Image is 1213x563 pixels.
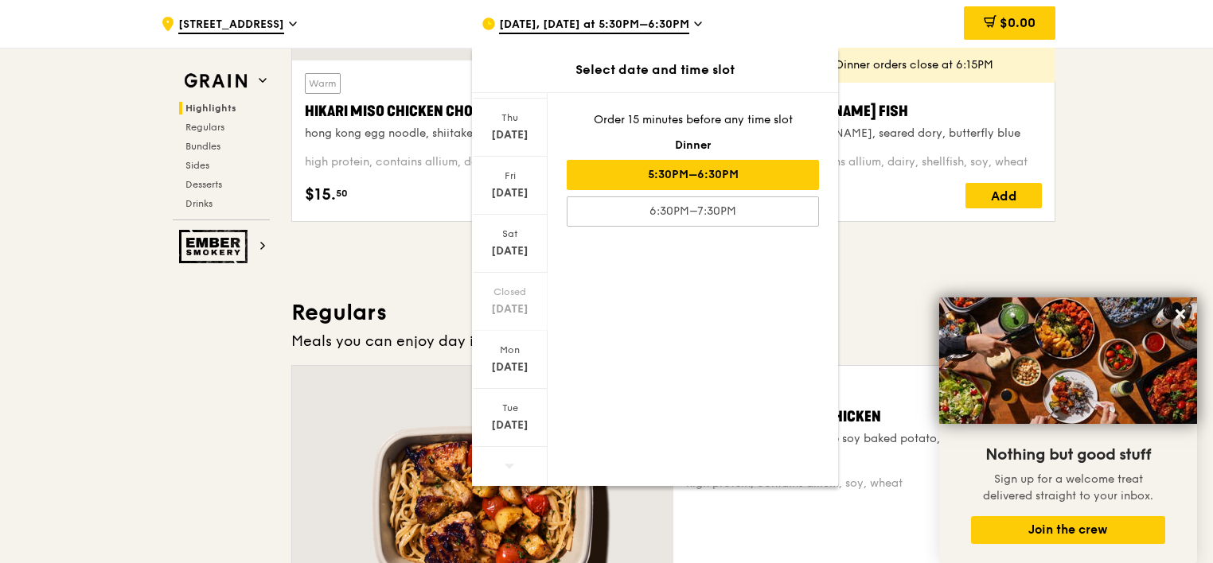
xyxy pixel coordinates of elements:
img: Ember Smokery web logo [179,230,252,263]
div: hong kong egg noodle, shiitake mushroom, roasted carrot [305,126,653,142]
span: 50 [336,187,348,200]
button: Close [1168,301,1193,327]
div: Closed [474,285,545,298]
div: Meals you can enjoy day in day out. [291,330,1055,352]
div: [DATE] [474,359,545,375]
div: high protein, contains allium, dairy, egg, soy, wheat [305,154,653,170]
div: [DATE] [474,185,545,201]
div: Dinner [567,138,819,153]
span: Drinks [185,198,213,209]
div: pescatarian, spicy, contains allium, dairy, shellfish, soy, wheat [693,154,1042,170]
div: high protein, contains allium, soy, wheat [686,476,1042,491]
div: Select date and time slot [472,60,838,80]
div: Add [965,183,1042,208]
div: 6:30PM–7:30PM [567,196,819,227]
div: Thai Green [PERSON_NAME] Fish [693,100,1042,122]
span: $15. [305,183,336,207]
div: [DATE] [474,301,545,317]
span: [STREET_ADDRESS] [178,17,284,34]
div: [DATE] [474,127,545,143]
div: Mon [474,344,545,356]
span: Desserts [185,179,222,190]
div: Thu [474,111,545,124]
div: 5:30PM–6:30PM [567,160,819,190]
div: Dinner orders close at 6:15PM [836,57,1043,73]
span: Sides [185,160,209,171]
h3: Regulars [291,298,1055,327]
span: Nothing but good stuff [985,445,1151,464]
div: [DATE] [474,243,545,259]
div: Honey Duo Mustard Chicken [686,406,1042,428]
div: thai style green [PERSON_NAME], seared dory, butterfly blue pea rice [693,126,1042,157]
div: Hikari Miso Chicken Chow Mein [305,100,653,122]
button: Join the crew [971,516,1165,544]
div: house-blend mustard, maple soy baked potato, linguine, cherry tomato [686,431,1042,463]
div: Sat [474,227,545,240]
span: Highlights [185,103,236,114]
div: Warm [305,73,341,94]
div: Order 15 minutes before any time slot [567,112,819,128]
img: Grain web logo [179,67,252,95]
span: $0.00 [1000,15,1036,30]
span: Bundles [185,141,220,152]
span: [DATE], [DATE] at 5:30PM–6:30PM [499,17,689,34]
img: DSC07876-Edit02-Large.jpeg [939,297,1197,424]
div: Fri [474,169,545,182]
span: Regulars [185,122,224,133]
div: [DATE] [474,417,545,433]
div: Tue [474,402,545,414]
span: Sign up for a welcome treat delivered straight to your inbox. [983,472,1153,503]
